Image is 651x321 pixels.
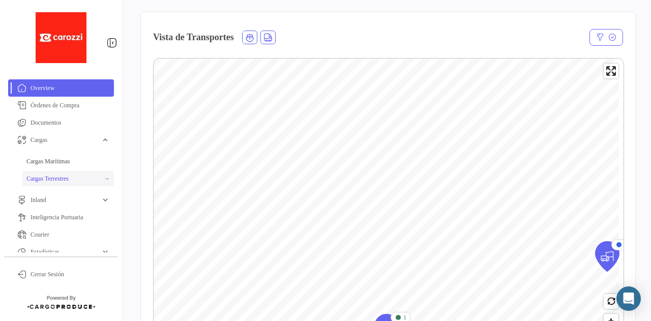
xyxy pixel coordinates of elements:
[31,118,110,127] span: Documentos
[8,79,114,97] a: Overview
[31,83,110,93] span: Overview
[8,209,114,226] a: Inteligencia Portuaria
[31,101,110,110] span: Órdenes de Compra
[26,174,69,183] span: Cargas Terrestres
[8,114,114,131] a: Documentos
[26,157,70,166] span: Cargas Marítimas
[31,213,110,222] span: Inteligencia Portuaria
[595,241,619,272] div: Map marker
[616,286,641,311] div: Abrir Intercom Messenger
[261,31,275,44] button: Land
[22,171,114,186] a: Cargas Terrestres
[8,226,114,243] a: Courier
[604,64,618,78] button: Enter fullscreen
[31,230,110,239] span: Courier
[101,195,110,205] span: expand_more
[31,247,97,256] span: Estadísticas
[243,31,257,44] button: Ocean
[8,97,114,114] a: Órdenes de Compra
[101,247,110,256] span: expand_more
[101,135,110,144] span: expand_more
[31,195,97,205] span: Inland
[153,30,234,44] h4: Vista de Transportes
[31,270,110,279] span: Cerrar Sesión
[36,12,86,63] img: 33c75eba-4e89-4f8c-8d32-3da69cf57892.jfif
[31,135,97,144] span: Cargas
[22,154,114,169] a: Cargas Marítimas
